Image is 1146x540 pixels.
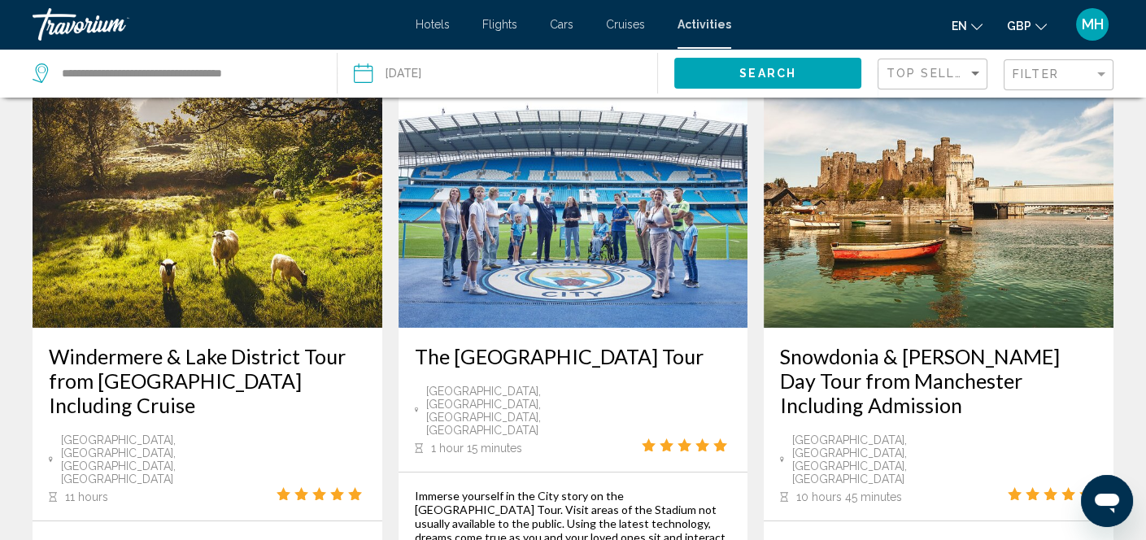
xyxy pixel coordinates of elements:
[415,344,732,368] a: The [GEOGRAPHIC_DATA] Tour
[550,18,573,31] a: Cars
[482,18,517,31] a: Flights
[416,18,450,31] a: Hotels
[33,8,399,41] a: Travorium
[739,67,796,81] span: Search
[887,67,981,80] span: Top Sellers
[674,58,861,88] button: Search
[887,67,983,81] mat-select: Sort by
[1081,475,1133,527] iframe: Button to launch messaging window
[61,433,277,486] span: [GEOGRAPHIC_DATA], [GEOGRAPHIC_DATA], [GEOGRAPHIC_DATA], [GEOGRAPHIC_DATA]
[606,18,645,31] a: Cruises
[431,442,522,455] span: 1 hour 15 minutes
[1013,67,1059,81] span: Filter
[764,67,1113,328] img: 36.jpg
[354,49,658,98] button: Date: Sep 8, 2025
[792,433,1008,486] span: [GEOGRAPHIC_DATA], [GEOGRAPHIC_DATA], [GEOGRAPHIC_DATA], [GEOGRAPHIC_DATA]
[1007,14,1047,37] button: Change currency
[952,20,967,33] span: en
[1082,16,1104,33] span: MH
[1071,7,1113,41] button: User Menu
[65,490,108,503] span: 11 hours
[33,67,382,328] img: 4d.jpg
[952,14,983,37] button: Change language
[1004,59,1113,92] button: Filter
[399,67,748,328] img: 2c.jpg
[49,344,366,417] a: Windermere & Lake District Tour from [GEOGRAPHIC_DATA] Including Cruise
[426,385,642,437] span: [GEOGRAPHIC_DATA], [GEOGRAPHIC_DATA], [GEOGRAPHIC_DATA], [GEOGRAPHIC_DATA]
[678,18,731,31] a: Activities
[796,490,902,503] span: 10 hours 45 minutes
[780,344,1097,417] a: Snowdonia & [PERSON_NAME] Day Tour from Manchester Including Admission
[1007,20,1031,33] span: GBP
